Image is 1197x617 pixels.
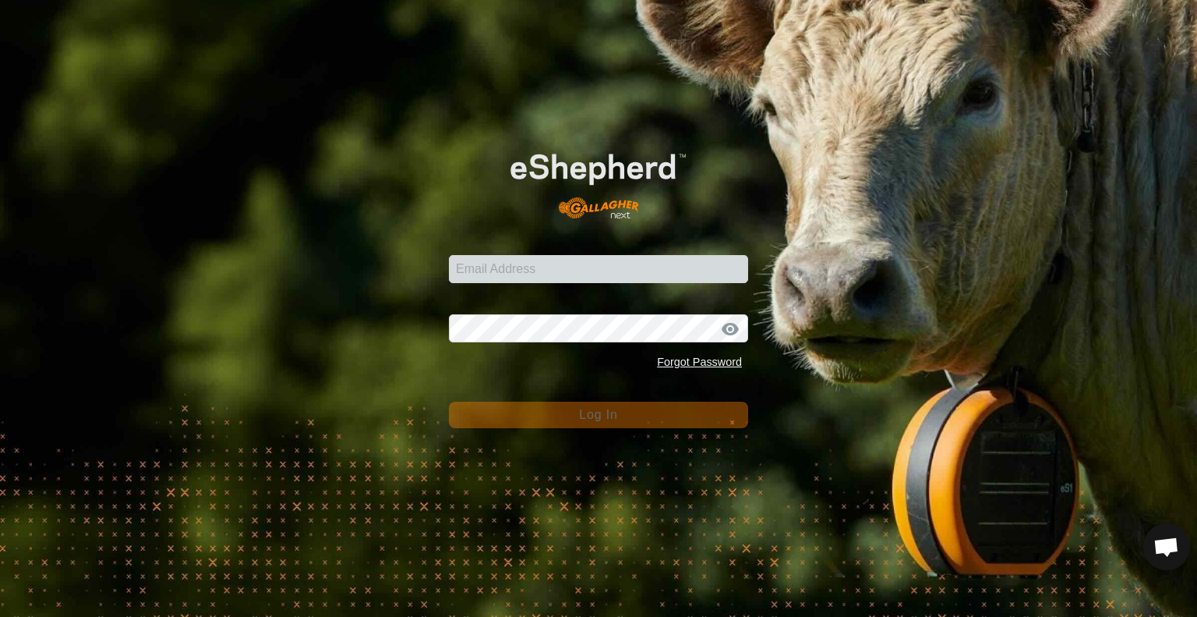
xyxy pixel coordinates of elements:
a: Open chat [1143,523,1190,570]
button: Log In [449,402,748,428]
img: E-shepherd Logo [478,129,718,231]
input: Email Address [449,255,748,283]
a: Forgot Password [657,356,742,368]
span: Log In [579,408,617,421]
